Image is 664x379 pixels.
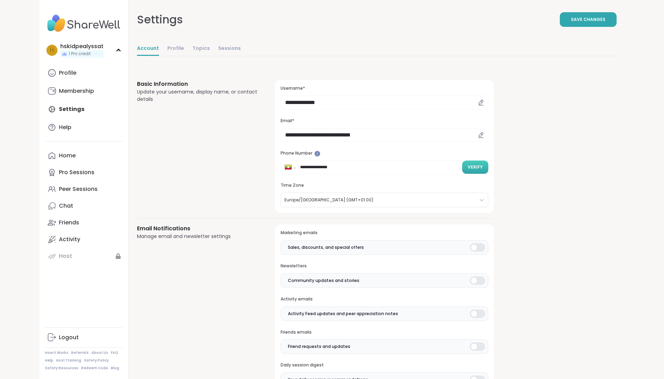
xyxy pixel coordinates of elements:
div: Logout [59,334,79,341]
a: Account [137,42,159,56]
a: Pro Sessions [45,164,123,181]
a: Friends [45,214,123,231]
div: Update your username, display name, or contact details [137,88,259,103]
span: Sales, discounts, and special offers [288,244,364,251]
a: Activity [45,231,123,248]
span: h [50,46,54,55]
a: Sessions [218,42,241,56]
h3: Username* [281,86,488,91]
div: Pro Sessions [59,169,94,176]
button: Verify [462,161,488,174]
div: Manage email and newsletter settings [137,233,259,240]
a: Profile [45,65,123,81]
h3: Daily session digest [281,362,488,368]
a: Home [45,147,123,164]
a: Help [45,119,123,136]
div: hskidpealyssat [60,43,104,50]
a: About Us [91,350,108,355]
div: Friends [59,219,79,226]
a: Logout [45,329,123,346]
div: Profile [59,69,76,77]
iframe: Spotlight [314,151,320,157]
div: Chat [59,202,73,210]
a: Profile [167,42,184,56]
h3: Email Notifications [137,224,259,233]
a: Referrals [71,350,89,355]
h3: Marketing emails [281,230,488,236]
span: 1 Pro credit [69,51,91,57]
a: FAQ [111,350,118,355]
h3: Friends emails [281,329,488,335]
a: Safety Policy [84,358,109,363]
a: Safety Resources [45,366,78,371]
span: Friend requests and updates [288,343,350,350]
a: Topics [192,42,210,56]
div: Activity [59,236,80,243]
span: Verify [468,164,483,170]
div: Settings [137,11,183,28]
a: Host [45,248,123,265]
img: ShareWell Nav Logo [45,11,123,36]
div: Help [59,124,71,131]
h3: Phone Number [281,150,488,156]
a: Chat [45,198,123,214]
a: Peer Sessions [45,181,123,198]
div: Home [59,152,76,159]
a: Membership [45,83,123,99]
h3: Time Zone [281,183,488,188]
a: How It Works [45,350,68,355]
h3: Activity emails [281,296,488,302]
span: Community updates and stories [288,277,359,284]
button: Save Changes [560,12,617,27]
a: Host Training [56,358,81,363]
span: Activity Feed updates and peer appreciation notes [288,311,398,317]
a: Blog [111,366,119,371]
div: Peer Sessions [59,185,98,193]
a: Help [45,358,53,363]
h3: Email* [281,118,488,124]
div: Host [59,252,72,260]
span: Save Changes [571,16,605,23]
h3: Basic Information [137,80,259,88]
h3: Newsletters [281,263,488,269]
div: Membership [59,87,94,95]
a: Redeem Code [81,366,108,371]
